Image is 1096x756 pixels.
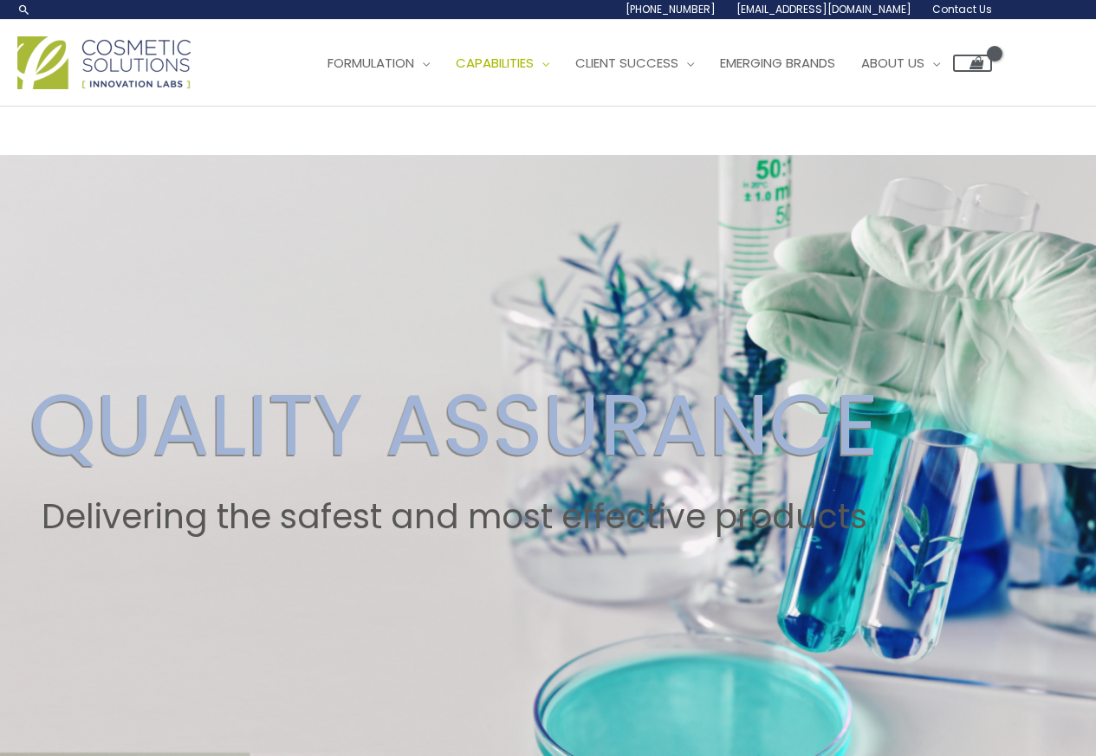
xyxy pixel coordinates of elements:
[17,36,191,89] img: Cosmetic Solutions Logo
[953,55,992,72] a: View Shopping Cart, empty
[736,2,911,16] span: [EMAIL_ADDRESS][DOMAIN_NAME]
[315,37,443,89] a: Formulation
[328,54,414,72] span: Formulation
[575,54,678,72] span: Client Success
[443,37,562,89] a: Capabilities
[17,3,31,16] a: Search icon link
[29,374,879,476] h2: QUALITY ASSURANCE
[456,54,534,72] span: Capabilities
[29,497,879,537] h2: Delivering the safest and most effective products
[848,37,953,89] a: About Us
[861,54,924,72] span: About Us
[707,37,848,89] a: Emerging Brands
[626,2,716,16] span: [PHONE_NUMBER]
[302,37,992,89] nav: Site Navigation
[932,2,992,16] span: Contact Us
[562,37,707,89] a: Client Success
[720,54,835,72] span: Emerging Brands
